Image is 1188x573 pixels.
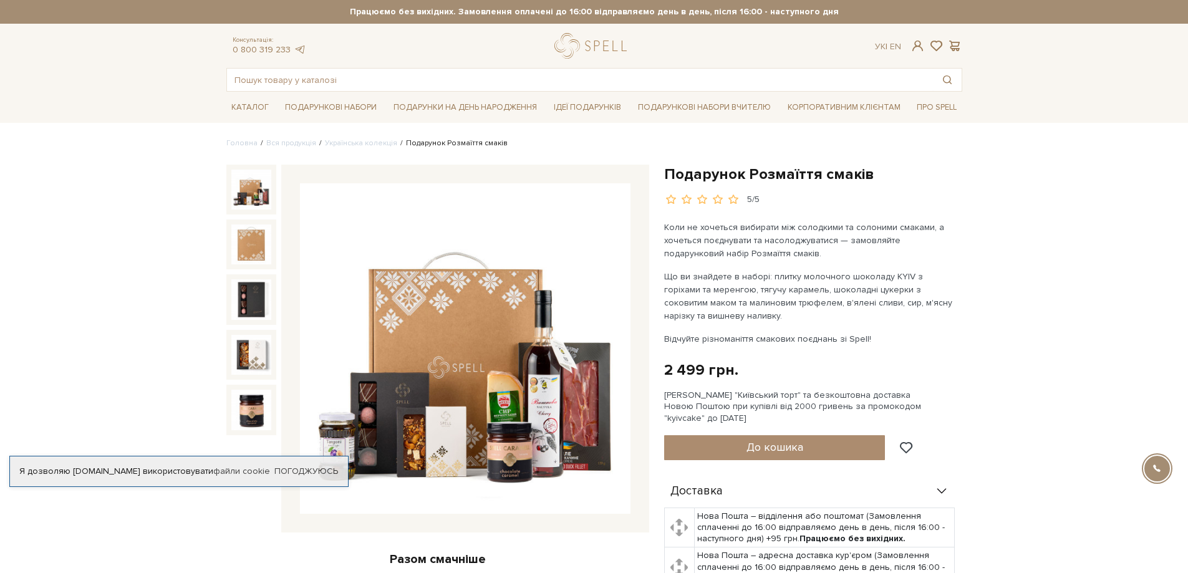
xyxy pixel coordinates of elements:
button: До кошика [664,435,886,460]
span: Доставка [670,486,723,497]
div: Разом смачніше [226,551,649,567]
a: 0 800 319 233 [233,44,291,55]
img: Подарунок Розмаїття смаків [231,390,271,430]
span: До кошика [746,440,803,454]
img: Подарунок Розмаїття смаків [300,183,630,514]
a: Ідеї подарунків [549,98,626,117]
div: [PERSON_NAME] "Київський торт" та безкоштовна доставка Новою Поштою при купівлі від 2000 гривень ... [664,390,962,424]
li: Подарунок Розмаїття смаків [397,138,508,149]
a: Погоджуюсь [274,466,338,477]
a: Подарункові набори [280,98,382,117]
p: Відчуйте різноманіття смакових поєднань зі Spell! [664,332,957,345]
b: Працюємо без вихідних. [799,533,905,544]
a: Головна [226,138,258,148]
a: Вся продукція [266,138,316,148]
img: Подарунок Розмаїття смаків [231,224,271,264]
a: Каталог [226,98,274,117]
a: Українська колекція [325,138,397,148]
h1: Подарунок Розмаїття смаків [664,165,962,184]
a: En [890,41,901,52]
span: | [886,41,887,52]
p: Що ви знайдете в наборі: плитку молочного шоколаду KYIV з горіхами та меренгою, тягучу карамель, ... [664,270,957,322]
p: Коли не хочеться вибирати між солодкими та солоними смаками, а хочеться поєднувати та насолоджува... [664,221,957,260]
strong: Працюємо без вихідних. Замовлення оплачені до 16:00 відправляємо день в день, після 16:00 - насту... [226,6,962,17]
img: Подарунок Розмаїття смаків [231,335,271,375]
img: Подарунок Розмаїття смаків [231,170,271,209]
a: файли cookie [213,466,270,476]
span: Консультація: [233,36,306,44]
a: Корпоративним клієнтам [783,98,905,117]
a: logo [554,33,632,59]
td: Нова Пошта – відділення або поштомат (Замовлення сплаченні до 16:00 відправляємо день в день, піс... [695,508,955,547]
button: Пошук товару у каталозі [933,69,962,91]
a: Про Spell [912,98,962,117]
img: Подарунок Розмаїття смаків [231,279,271,319]
a: telegram [294,44,306,55]
div: 2 499 грн. [664,360,738,380]
div: 5/5 [747,194,760,206]
div: Ук [875,41,901,52]
input: Пошук товару у каталозі [227,69,933,91]
a: Подарунки на День народження [389,98,542,117]
a: Подарункові набори Вчителю [633,97,776,118]
div: Я дозволяю [DOMAIN_NAME] використовувати [10,466,348,477]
